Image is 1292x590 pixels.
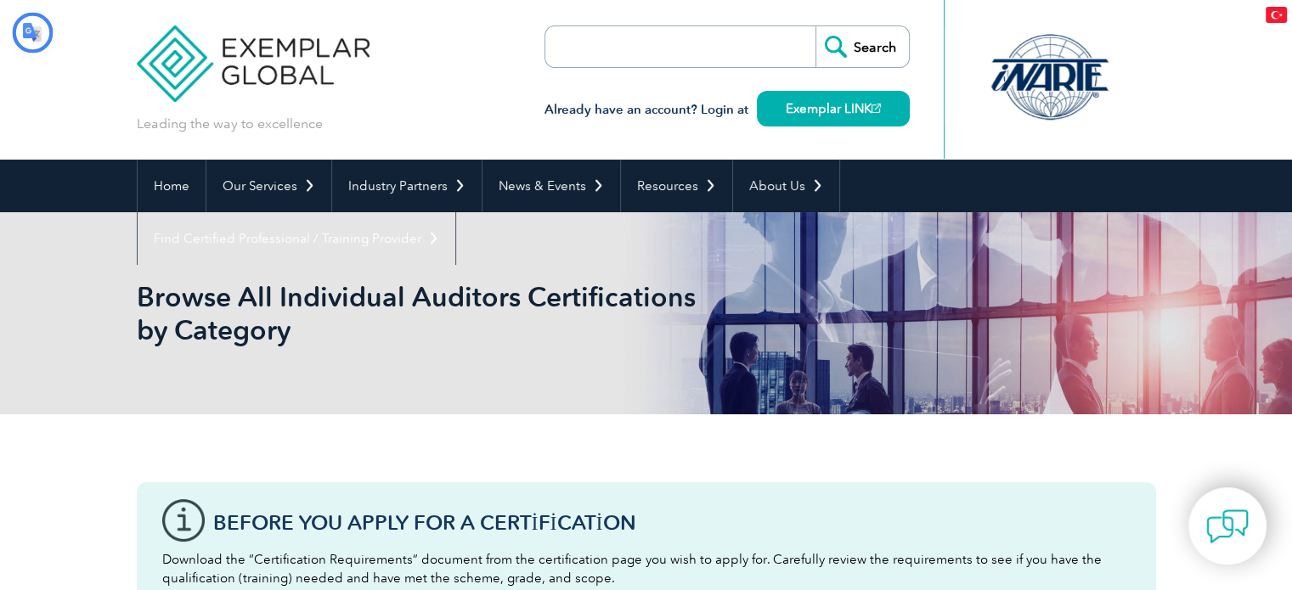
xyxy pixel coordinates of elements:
[733,160,839,212] a: About Us
[138,212,455,265] a: Find Certified Professional / Training Provider
[1266,7,1287,23] img: tr
[482,160,620,212] a: News & Events
[137,115,323,133] p: Leading the way to excellence
[757,91,910,126] a: Exemplar LINK
[815,26,909,67] input: Search
[872,104,881,113] img: open_square.png
[1206,505,1249,548] img: contact-chat.png
[332,160,482,212] a: Industry Partners
[138,160,206,212] a: Home
[206,160,331,212] a: Our Services
[213,512,1131,533] h3: Before You Apply For a Certification
[162,550,1131,587] p: Download the “Certification Requirements” document from the certification page you wish to apply ...
[621,160,732,212] a: Resources
[137,280,789,346] h1: Browse All Individual Auditors Certifications by Category
[544,99,910,121] h3: Already have an account? Login at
